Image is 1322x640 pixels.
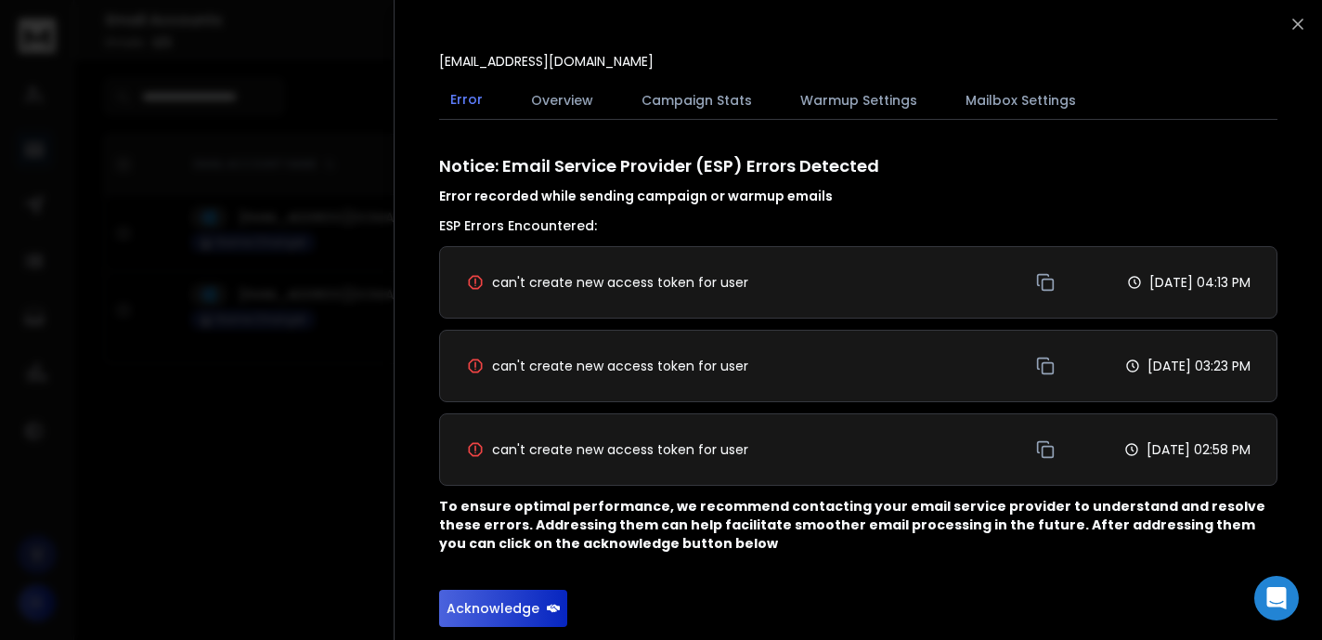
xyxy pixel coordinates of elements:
button: Acknowledge [439,590,567,627]
button: Mailbox Settings [954,80,1087,121]
div: Open Intercom Messenger [1254,576,1299,620]
p: [EMAIL_ADDRESS][DOMAIN_NAME] [439,52,654,71]
span: can't create new access token for user [492,440,748,459]
button: Error [439,79,494,122]
span: can't create new access token for user [492,273,748,292]
p: To ensure optimal performance, we recommend contacting your email service provider to understand ... [439,497,1277,553]
p: [DATE] 02:58 PM [1147,440,1251,459]
h3: ESP Errors Encountered: [439,216,1277,235]
p: [DATE] 04:13 PM [1149,273,1251,292]
button: Warmup Settings [789,80,928,121]
h4: Error recorded while sending campaign or warmup emails [439,187,1277,205]
span: can't create new access token for user [492,357,748,375]
button: Overview [520,80,604,121]
button: Campaign Stats [630,80,763,121]
h1: Notice: Email Service Provider (ESP) Errors Detected [439,153,1277,205]
p: [DATE] 03:23 PM [1147,357,1251,375]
